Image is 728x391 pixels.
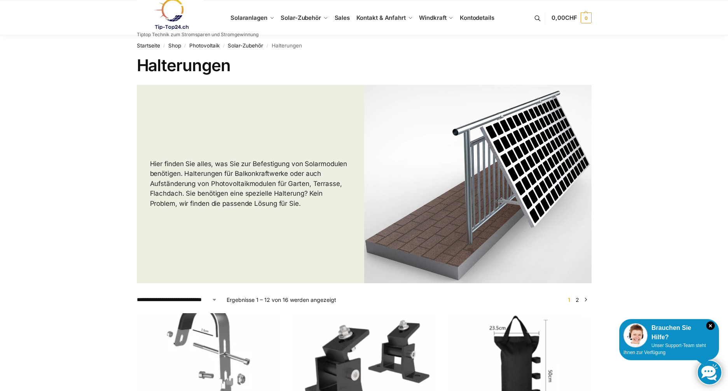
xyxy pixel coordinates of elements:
[150,159,351,209] p: Hier finden Sie alles, was Sie zur Befestigung von Solarmodulen benötigen. Halterungen für Balkon...
[623,323,715,342] div: Brauchen Sie Hilfe?
[278,0,331,35] a: Solar-Zubehör
[168,42,181,49] a: Shop
[230,14,267,21] span: Solaranlagen
[460,14,494,21] span: Kontodetails
[552,14,577,21] span: 0,00
[137,56,592,75] h1: Halterungen
[706,321,715,330] i: Schließen
[281,14,321,21] span: Solar-Zubehör
[583,296,588,304] a: →
[227,296,336,304] p: Ergebnisse 1 – 12 von 16 werden angezeigt
[623,343,706,355] span: Unser Support-Team steht Ihnen zur Verfügung
[574,296,581,303] a: Seite 2
[552,6,591,30] a: 0,00CHF 0
[416,0,457,35] a: Windkraft
[565,14,577,21] span: CHF
[220,43,228,49] span: /
[331,0,353,35] a: Sales
[137,35,592,56] nav: Breadcrumb
[419,14,446,21] span: Windkraft
[623,323,648,347] img: Customer service
[335,14,350,21] span: Sales
[137,32,258,37] p: Tiptop Technik zum Stromsparen und Stromgewinnung
[566,296,572,303] span: Seite 1
[356,14,406,21] span: Kontakt & Anfahrt
[160,43,168,49] span: /
[263,43,271,49] span: /
[181,43,189,49] span: /
[353,0,416,35] a: Kontakt & Anfahrt
[137,296,217,304] select: Shop-Reihenfolge
[228,42,263,49] a: Solar-Zubehör
[189,42,220,49] a: Photovoltaik
[137,42,160,49] a: Startseite
[364,85,592,283] img: Halterungen
[581,12,592,23] span: 0
[457,0,498,35] a: Kontodetails
[563,296,591,304] nav: Produkt-Seitennummerierung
